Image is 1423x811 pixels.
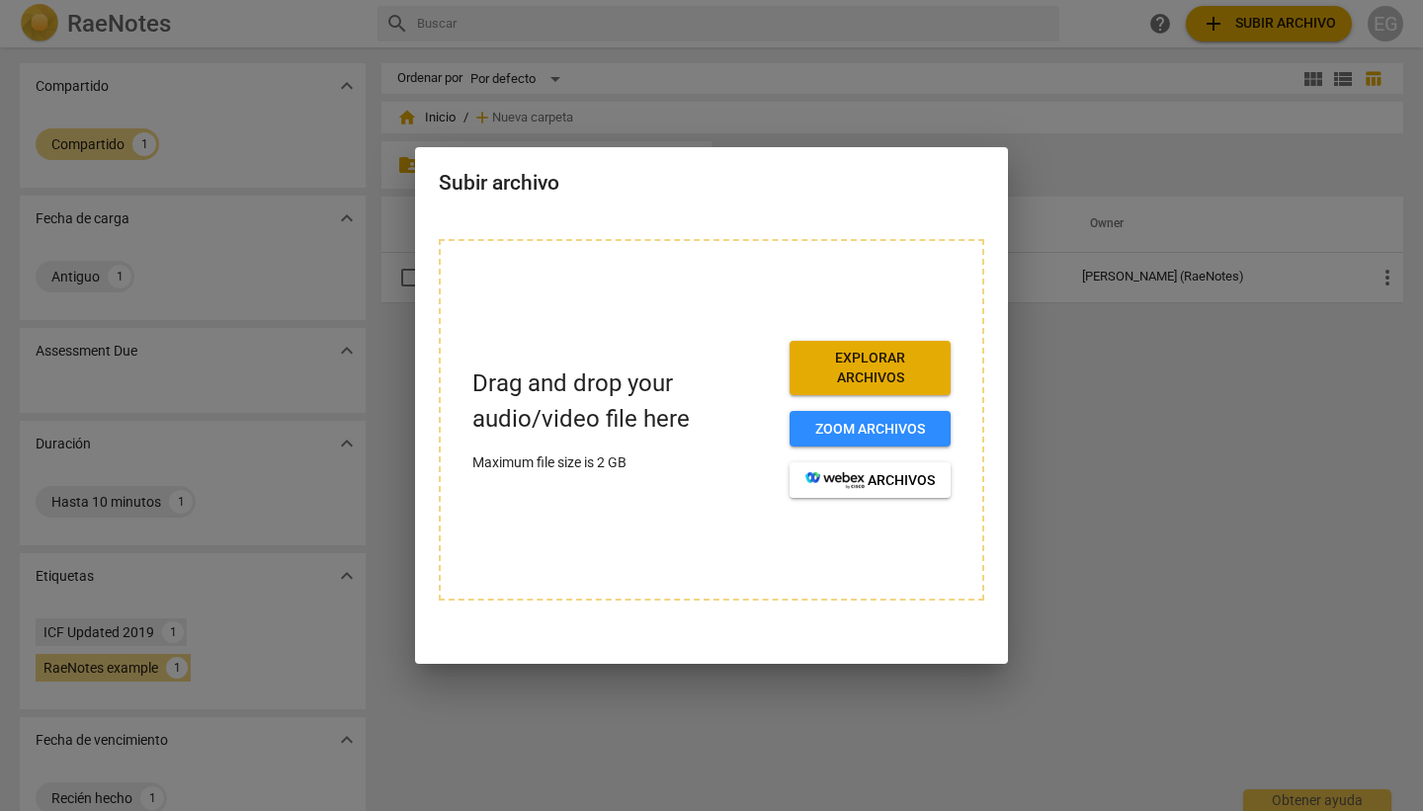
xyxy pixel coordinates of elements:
button: Zoom archivos [790,411,951,446]
span: Explorar archivos [805,349,935,387]
button: archivos [790,462,951,498]
button: Explorar archivos [790,341,951,395]
p: Maximum file size is 2 GB [472,452,774,473]
h2: Subir archivo [439,171,984,196]
p: Drag and drop your audio/video file here [472,366,774,436]
span: archivos [805,471,935,491]
span: Zoom archivos [805,420,935,440]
